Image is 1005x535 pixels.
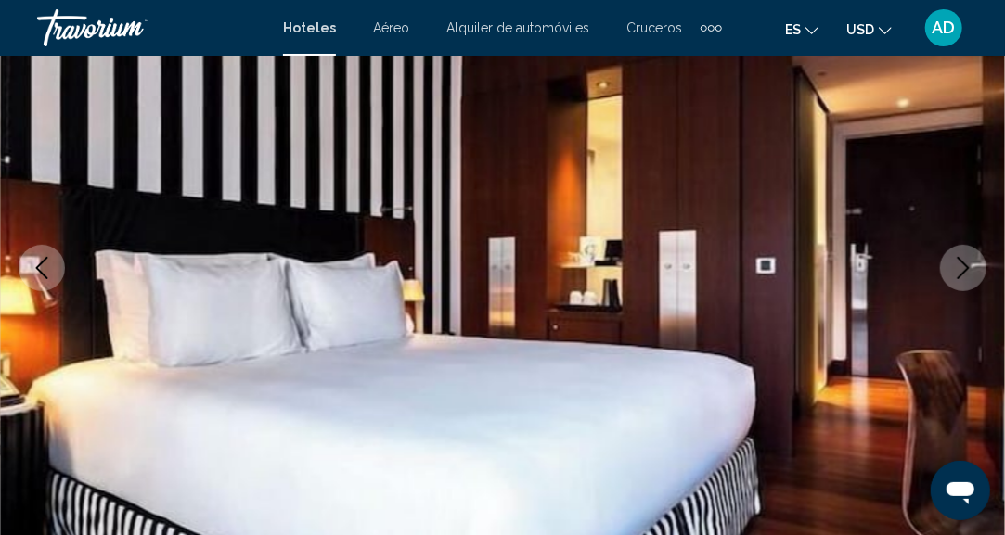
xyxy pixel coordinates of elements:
[940,245,986,291] button: Next image
[37,9,264,46] a: Travorium
[931,461,990,520] iframe: Botón para iniciar la ventana de mensajería
[846,22,874,37] span: USD
[785,16,818,43] button: Change language
[701,13,722,43] button: Extra navigation items
[373,20,409,35] a: Aéreo
[19,245,65,291] button: Previous image
[283,20,336,35] a: Hoteles
[626,20,682,35] a: Cruceros
[933,19,956,37] span: AD
[920,8,968,47] button: User Menu
[446,20,589,35] a: Alquiler de automóviles
[846,16,892,43] button: Change currency
[785,22,801,37] span: es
